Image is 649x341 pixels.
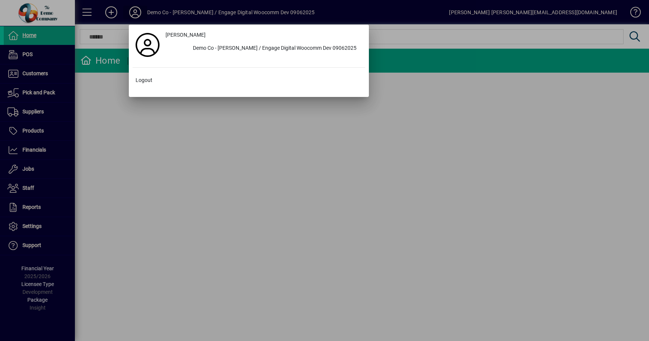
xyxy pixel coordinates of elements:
a: [PERSON_NAME] [163,28,365,42]
span: [PERSON_NAME] [166,31,206,39]
button: Demo Co - [PERSON_NAME] / Engage Digital Woocomm Dev 09062025 [163,42,365,55]
a: Profile [133,38,163,52]
div: Demo Co - [PERSON_NAME] / Engage Digital Woocomm Dev 09062025 [187,42,365,55]
button: Logout [133,74,365,87]
span: Logout [136,76,152,84]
